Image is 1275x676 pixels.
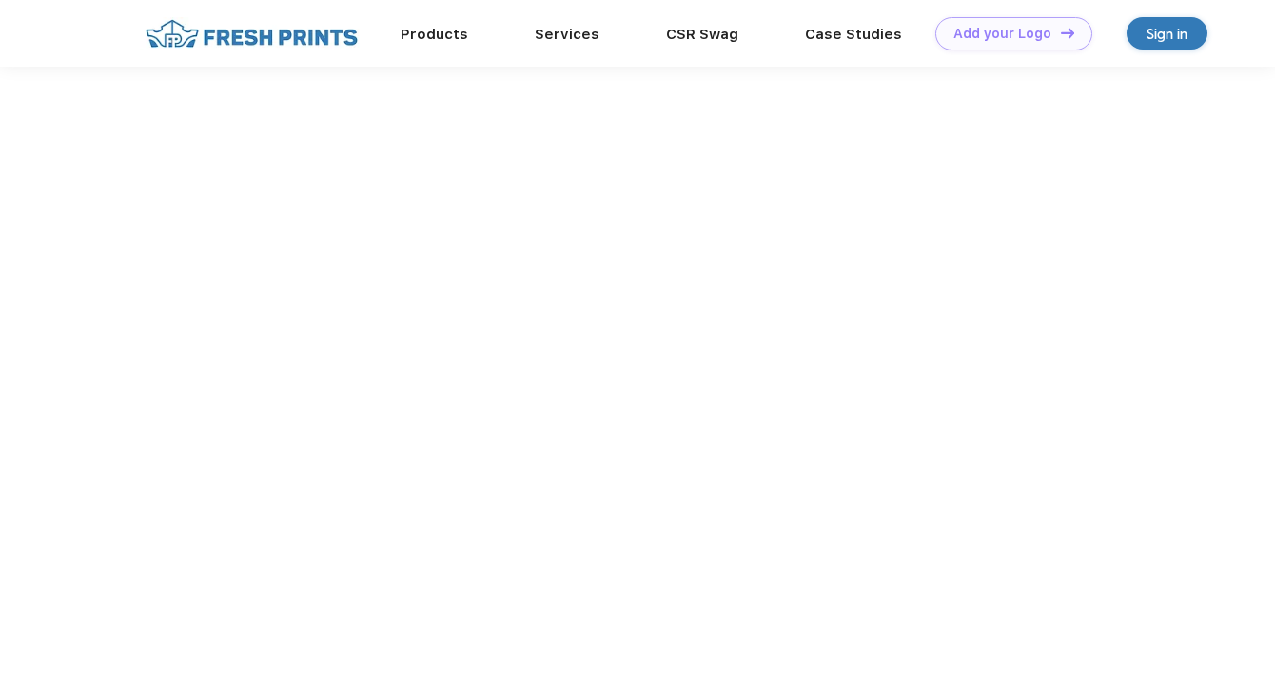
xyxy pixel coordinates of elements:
[1147,23,1187,45] div: Sign in
[401,26,468,43] a: Products
[953,26,1051,42] div: Add your Logo
[1127,17,1207,50] a: Sign in
[140,17,363,50] img: fo%20logo%202.webp
[1061,28,1074,38] img: DT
